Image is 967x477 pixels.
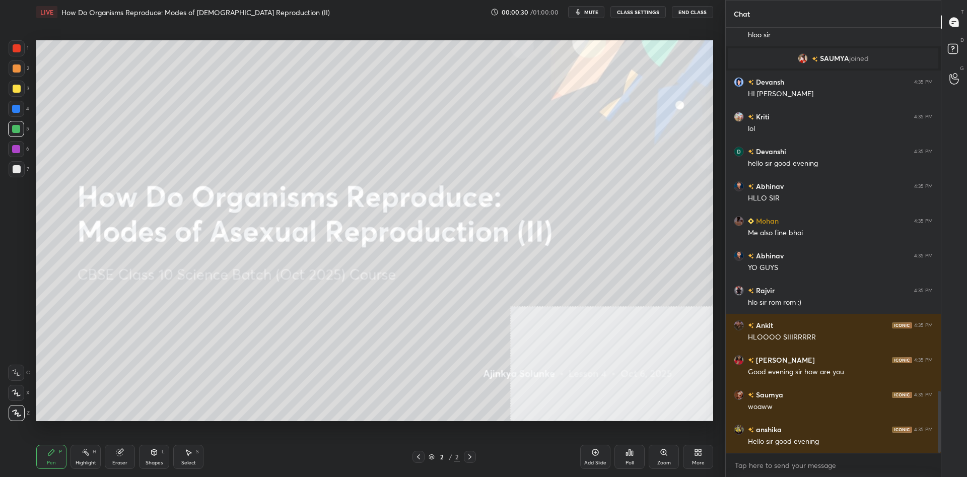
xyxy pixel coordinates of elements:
div: Zoom [657,460,671,465]
div: P [59,449,62,454]
img: 6b2e68e78a5e4de6a10315578e55fd5b.jpg [734,181,744,191]
div: 4:35 PM [914,114,933,120]
div: Hello sir good evening [748,437,933,447]
div: 5 [8,121,29,137]
div: 6 [8,141,29,157]
p: G [960,64,964,72]
div: L [162,449,165,454]
div: Highlight [76,460,96,465]
div: More [692,460,705,465]
h6: Abhinav [754,250,784,261]
button: End Class [672,6,713,18]
img: dd533b3cba714d5d92279f7d0f30e1f9.jpg [798,53,808,63]
div: X [8,385,30,401]
img: no-rating-badge.077c3623.svg [748,288,754,294]
div: Z [9,405,30,421]
span: SAUMYA [820,54,849,62]
div: HLLO SIR [748,193,933,203]
img: no-rating-badge.077c3623.svg [748,253,754,259]
div: Add Slide [584,460,606,465]
h6: [PERSON_NAME] [754,355,815,365]
div: H [93,449,96,454]
div: hloo sir [748,30,933,40]
img: Learner_Badge_beginner_1_8b307cf2a0.svg [748,218,754,224]
div: woaww [748,402,933,412]
img: fd75d6bb7d674bfe97bb2d84e191e7c1.jpg [734,390,744,400]
div: HLOOOO SIIIRRRRR [748,332,933,343]
div: 3 [9,81,29,97]
div: 2 [454,452,460,461]
div: Me also fine bhai [748,228,933,238]
h6: Mohan [754,216,779,226]
span: mute [584,9,598,16]
img: 6b0fccd259fa47c383fc0b844a333e12.jpg [734,216,744,226]
h6: Saumya [754,389,783,400]
div: YO GUYS [748,263,933,273]
img: no-rating-badge.077c3623.svg [748,114,754,120]
h6: Devansh [754,77,784,87]
div: 2 [437,454,447,460]
img: cbe43a4beecc466bb6eb95ab0da6df8b.jpg [734,112,744,122]
div: 4:35 PM [914,322,933,328]
p: T [961,8,964,16]
div: 4:35 PM [914,218,933,224]
div: 4:35 PM [914,79,933,85]
div: / [449,454,452,460]
img: d852b2e9e7f14060886b20679a33e111.jpg [734,320,744,330]
p: Chat [726,1,758,27]
div: 1 [9,40,29,56]
img: iconic-dark.1390631f.png [892,322,912,328]
span: joined [849,54,869,62]
h6: Ankit [754,320,773,330]
img: no-rating-badge.077c3623.svg [812,56,818,62]
img: no-rating-badge.077c3623.svg [748,427,754,433]
div: Select [181,460,196,465]
img: no-rating-badge.077c3623.svg [748,358,754,363]
img: 64a5fa6c2d93482ba144b79ab1badf28.jpg [734,425,744,435]
div: lol [748,124,933,134]
div: hello sir good evening [748,159,933,169]
div: 4:35 PM [914,149,933,155]
div: S [196,449,199,454]
img: iconic-dark.1390631f.png [892,427,912,433]
h6: Abhinav [754,181,784,191]
div: Poll [626,460,634,465]
img: 77c971b945b846dd899432b3788de051.jpg [734,355,744,365]
div: 7 [9,161,29,177]
img: no-rating-badge.077c3623.svg [748,323,754,328]
h6: Kriti [754,111,770,122]
div: 4:35 PM [914,427,933,433]
h6: Devanshi [754,146,786,157]
img: no-rating-badge.077c3623.svg [748,149,754,155]
div: Shapes [146,460,163,465]
div: Good evening sir how are you [748,367,933,377]
h4: How Do Organisms Reproduce: Modes of [DEMOGRAPHIC_DATA] Reproduction (II) [61,8,330,17]
h6: Rajvir [754,285,775,296]
img: 6b2e68e78a5e4de6a10315578e55fd5b.jpg [734,251,744,261]
img: no-rating-badge.077c3623.svg [748,184,754,189]
p: D [960,36,964,44]
div: LIVE [36,6,57,18]
img: AATXAJwrhU83TIvwd4gqrkYQ-Uw0wVlP_PAYTgJOpdUu=s96-c [734,147,744,157]
div: Pen [47,460,56,465]
img: 40860400_AD72BC16-606C-4BE7-99AD-CE215993D825.png [734,77,744,87]
div: 4:35 PM [914,357,933,363]
div: 4:35 PM [914,253,933,259]
div: C [8,365,30,381]
div: grid [726,28,941,453]
div: 2 [9,60,29,77]
img: iconic-dark.1390631f.png [892,392,912,398]
div: Eraser [112,460,127,465]
img: no-rating-badge.077c3623.svg [748,80,754,85]
div: HI [PERSON_NAME] [748,89,933,99]
div: 4 [8,101,29,117]
div: 4:35 PM [914,392,933,398]
div: 4:35 PM [914,288,933,294]
img: c58f1784ef4049b399c21c1a47f6a290.jpg [734,286,744,296]
div: hlo sir rom rom :) [748,298,933,308]
button: CLASS SETTINGS [610,6,666,18]
button: mute [568,6,604,18]
img: iconic-dark.1390631f.png [892,357,912,363]
div: 4:35 PM [914,183,933,189]
h6: anshika [754,424,782,435]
